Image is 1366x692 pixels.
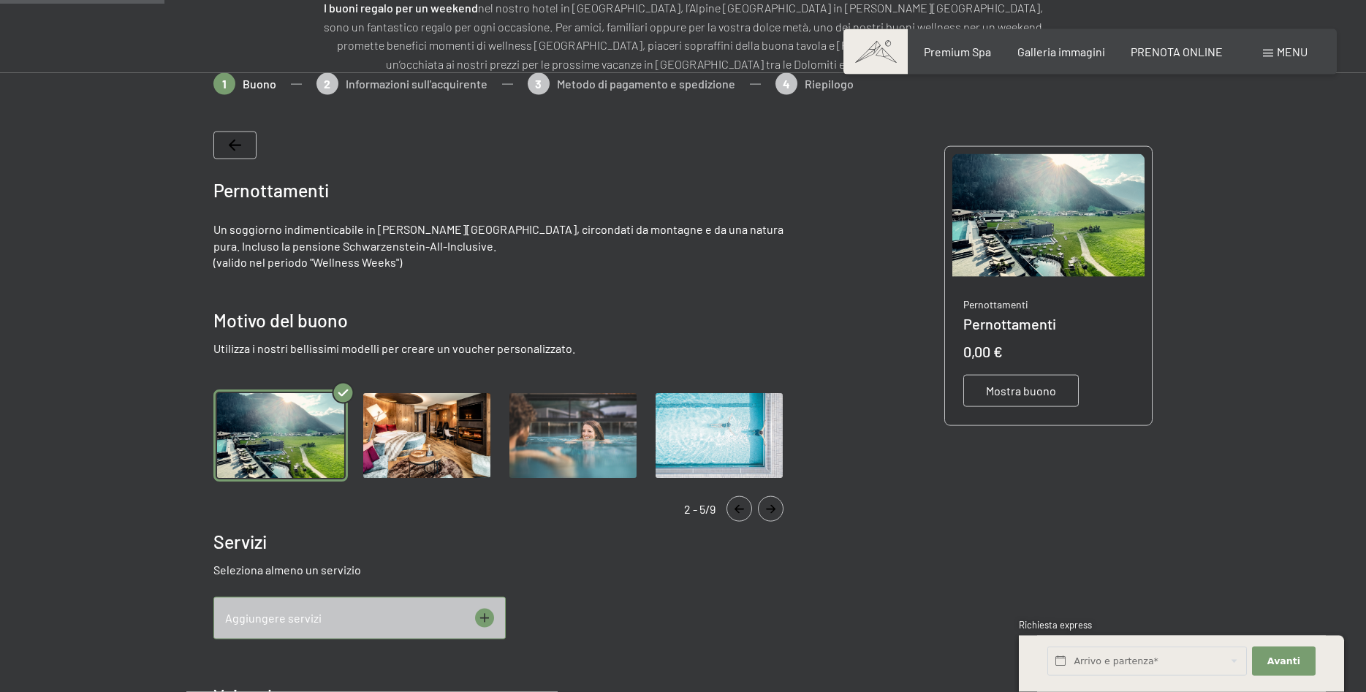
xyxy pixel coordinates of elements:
[1252,647,1315,677] button: Avanti
[324,1,478,15] strong: I buoni regalo per un weekend
[1267,655,1300,668] span: Avanti
[1277,45,1308,58] span: Menu
[1017,45,1105,58] a: Galleria immagini
[1131,45,1223,58] a: PRENOTA ONLINE
[924,45,991,58] a: Premium Spa
[1019,619,1092,631] span: Richiesta express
